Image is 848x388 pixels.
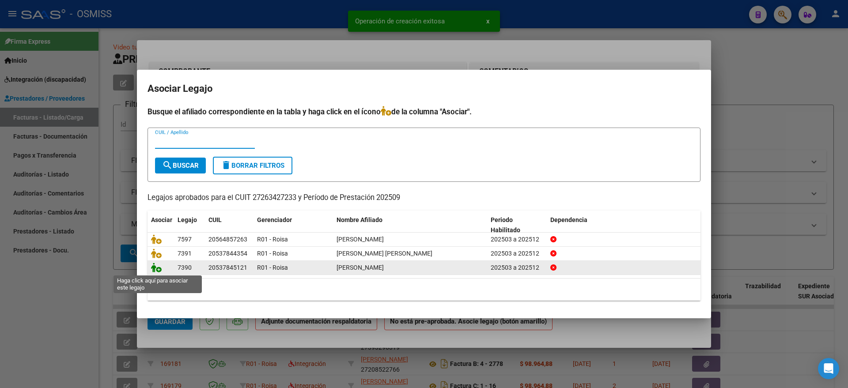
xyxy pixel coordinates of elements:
[208,263,247,273] div: 20537845121
[221,160,231,170] mat-icon: delete
[174,211,205,240] datatable-header-cell: Legajo
[178,216,197,223] span: Legajo
[148,279,700,301] div: 3 registros
[337,250,432,257] span: BAIER MATHIAS ANTONY
[148,80,700,97] h2: Asociar Legajo
[491,263,543,273] div: 202503 a 202512
[162,160,173,170] mat-icon: search
[257,216,292,223] span: Gerenciador
[337,236,384,243] span: CRISTALDO DYLAN TOMAS
[208,234,247,245] div: 20564857263
[162,162,199,170] span: Buscar
[491,234,543,245] div: 202503 a 202512
[155,158,206,173] button: Buscar
[487,211,547,240] datatable-header-cell: Periodo Habilitado
[333,211,487,240] datatable-header-cell: Nombre Afiliado
[208,249,247,259] div: 20537844354
[208,216,222,223] span: CUIL
[550,216,587,223] span: Dependencia
[254,211,333,240] datatable-header-cell: Gerenciador
[257,264,288,271] span: R01 - Roisa
[178,264,192,271] span: 7390
[148,106,700,117] h4: Busque el afiliado correspondiente en la tabla y haga click en el ícono de la columna "Asociar".
[818,358,839,379] div: Open Intercom Messenger
[151,216,172,223] span: Asociar
[178,250,192,257] span: 7391
[337,216,382,223] span: Nombre Afiliado
[205,211,254,240] datatable-header-cell: CUIL
[257,250,288,257] span: R01 - Roisa
[213,157,292,174] button: Borrar Filtros
[178,236,192,243] span: 7597
[148,192,700,203] p: Legajos aprobados para el CUIT 27263427233 y Período de Prestación 202509
[337,264,384,271] span: MIÑARRO MAX ALEXANDER
[491,216,520,234] span: Periodo Habilitado
[547,211,701,240] datatable-header-cell: Dependencia
[221,162,284,170] span: Borrar Filtros
[148,211,174,240] datatable-header-cell: Asociar
[491,249,543,259] div: 202503 a 202512
[257,236,288,243] span: R01 - Roisa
